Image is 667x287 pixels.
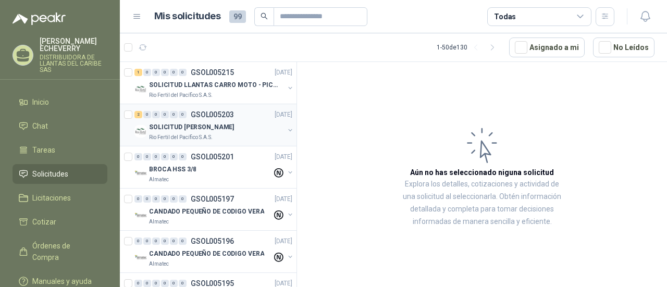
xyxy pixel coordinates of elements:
a: Tareas [13,140,107,160]
div: 0 [179,280,187,287]
span: Chat [32,120,48,132]
h3: Aún no has seleccionado niguna solicitud [410,167,554,178]
div: 0 [152,238,160,245]
a: Cotizar [13,212,107,232]
img: Company Logo [134,252,147,264]
span: Solicitudes [32,168,68,180]
p: Almatec [149,218,169,226]
div: 0 [170,238,178,245]
div: 0 [179,111,187,118]
div: 0 [152,69,160,76]
a: 0 0 0 0 0 0 GSOL005201[DATE] Company LogoBROCA HSS 3/8Almatec [134,151,294,184]
p: Explora los detalles, cotizaciones y actividad de una solicitud al seleccionarla. Obtén informaci... [401,178,563,228]
p: GSOL005201 [191,153,234,160]
p: Almatec [149,260,169,268]
div: 0 [170,111,178,118]
img: Logo peakr [13,13,66,25]
div: 0 [170,195,178,203]
div: Todas [494,11,516,22]
p: [DATE] [275,194,292,204]
a: Inicio [13,92,107,112]
div: 0 [134,153,142,160]
a: Órdenes de Compra [13,236,107,267]
img: Company Logo [134,167,147,180]
div: 0 [179,69,187,76]
div: 0 [143,195,151,203]
div: 0 [134,238,142,245]
a: 2 0 0 0 0 0 GSOL005203[DATE] Company LogoSOLICITUD [PERSON_NAME]Rio Fertil del Pacífico S.A.S. [134,108,294,142]
div: 0 [161,280,169,287]
div: 0 [152,195,160,203]
p: [DATE] [275,236,292,246]
div: 0 [179,153,187,160]
span: Órdenes de Compra [32,240,97,263]
div: 0 [134,280,142,287]
p: Rio Fertil del Pacífico S.A.S. [149,133,213,142]
a: Solicitudes [13,164,107,184]
p: Almatec [149,176,169,184]
img: Company Logo [134,83,147,95]
img: Company Logo [134,125,147,138]
span: Inicio [32,96,49,108]
div: 0 [161,111,169,118]
div: 0 [161,153,169,160]
div: 2 [134,111,142,118]
button: No Leídos [593,38,654,57]
p: Rio Fertil del Pacífico S.A.S. [149,91,213,99]
div: 0 [161,195,169,203]
div: 0 [161,238,169,245]
p: DISTRIBUIDORA DE LLANTAS DEL CARIBE SAS [40,54,107,73]
a: 1 0 0 0 0 0 GSOL005215[DATE] Company LogoSOLICITUD LLANTAS CARRO MOTO - PICHINDERio Fertil del Pa... [134,66,294,99]
p: GSOL005215 [191,69,234,76]
div: 0 [152,153,160,160]
p: [DATE] [275,68,292,78]
p: CANDADO PEQUEÑO DE CODIGO VERA [149,207,264,217]
div: 0 [161,69,169,76]
p: [PERSON_NAME] ECHEVERRY [40,38,107,52]
div: 0 [170,280,178,287]
span: Licitaciones [32,192,71,204]
p: CANDADO PEQUEÑO DE CODIGO VERA [149,249,264,259]
span: Cotizar [32,216,56,228]
a: Chat [13,116,107,136]
h1: Mis solicitudes [154,9,221,24]
span: Manuales y ayuda [32,276,92,287]
p: GSOL005195 [191,280,234,287]
p: GSOL005203 [191,111,234,118]
div: 0 [143,238,151,245]
p: [DATE] [275,152,292,162]
div: 0 [143,153,151,160]
p: [DATE] [275,110,292,120]
p: GSOL005197 [191,195,234,203]
span: 99 [229,10,246,23]
p: GSOL005196 [191,238,234,245]
a: Licitaciones [13,188,107,208]
div: 0 [143,280,151,287]
div: 0 [143,69,151,76]
div: 0 [152,111,160,118]
span: Tareas [32,144,55,156]
div: 0 [170,69,178,76]
div: 0 [179,195,187,203]
p: SOLICITUD LLANTAS CARRO MOTO - PICHINDE [149,80,279,90]
div: 0 [143,111,151,118]
div: 0 [179,238,187,245]
button: Asignado a mi [509,38,585,57]
div: 0 [152,280,160,287]
a: 0 0 0 0 0 0 GSOL005196[DATE] Company LogoCANDADO PEQUEÑO DE CODIGO VERAAlmatec [134,235,294,268]
div: 0 [134,195,142,203]
div: 1 - 50 de 130 [437,39,501,56]
a: 0 0 0 0 0 0 GSOL005197[DATE] Company LogoCANDADO PEQUEÑO DE CODIGO VERAAlmatec [134,193,294,226]
img: Company Logo [134,209,147,222]
p: SOLICITUD [PERSON_NAME] [149,122,234,132]
div: 1 [134,69,142,76]
p: BROCA HSS 3/8 [149,165,196,174]
div: 0 [170,153,178,160]
span: search [261,13,268,20]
